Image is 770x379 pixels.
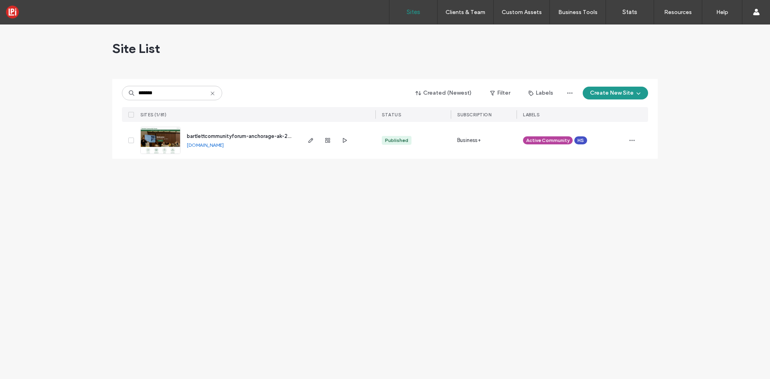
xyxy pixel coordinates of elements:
span: HS [577,137,584,144]
button: Created (Newest) [409,87,479,99]
label: Sites [407,8,420,16]
label: Clients & Team [446,9,485,16]
span: STATUS [382,112,401,118]
label: Stats [622,8,637,16]
a: bartlettcommunityforum-anchorage-ak-20-2387 [187,133,306,139]
div: Published [385,137,408,144]
label: Resources [664,9,692,16]
button: Create New Site [583,87,648,99]
label: Help [716,9,728,16]
span: Help [18,6,34,13]
span: SUBSCRIPTION [457,112,491,118]
span: Business+ [457,136,481,144]
label: Business Tools [558,9,598,16]
span: Active Community [526,137,569,144]
a: [DOMAIN_NAME] [187,142,224,148]
span: Site List [112,41,160,57]
span: LABELS [523,112,539,118]
button: Labels [521,87,560,99]
label: Custom Assets [502,9,542,16]
button: Filter [482,87,518,99]
span: SITES (1/81) [140,112,166,118]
